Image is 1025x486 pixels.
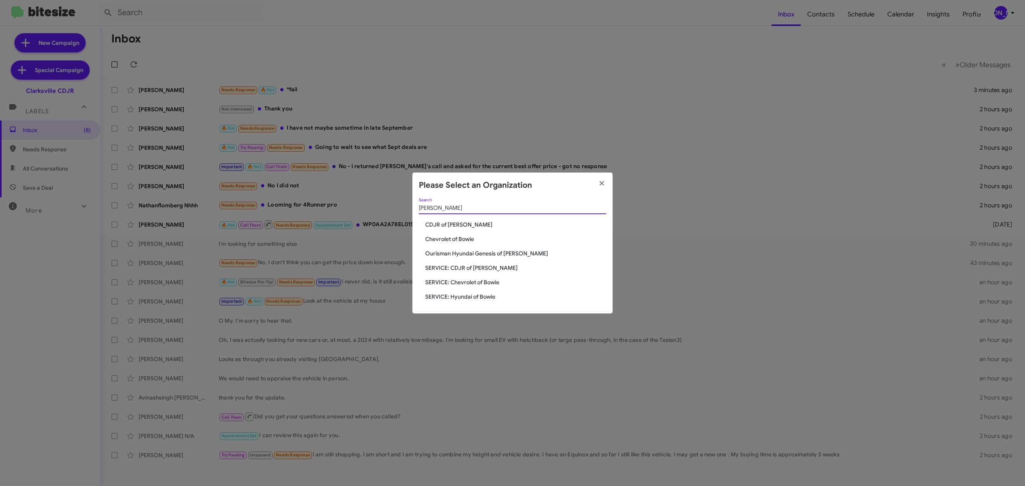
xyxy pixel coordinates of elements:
[425,264,606,272] span: SERVICE: CDJR of [PERSON_NAME]
[425,249,606,257] span: Ourisman Hyundai Genesis of [PERSON_NAME]
[425,235,606,243] span: Chevrolet of Bowie
[425,221,606,229] span: CDJR of [PERSON_NAME]
[419,179,532,192] h2: Please Select an Organization
[425,278,606,286] span: SERVICE: Chevrolet of Bowie
[425,293,606,301] span: SERVICE: Hyundai of Bowie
